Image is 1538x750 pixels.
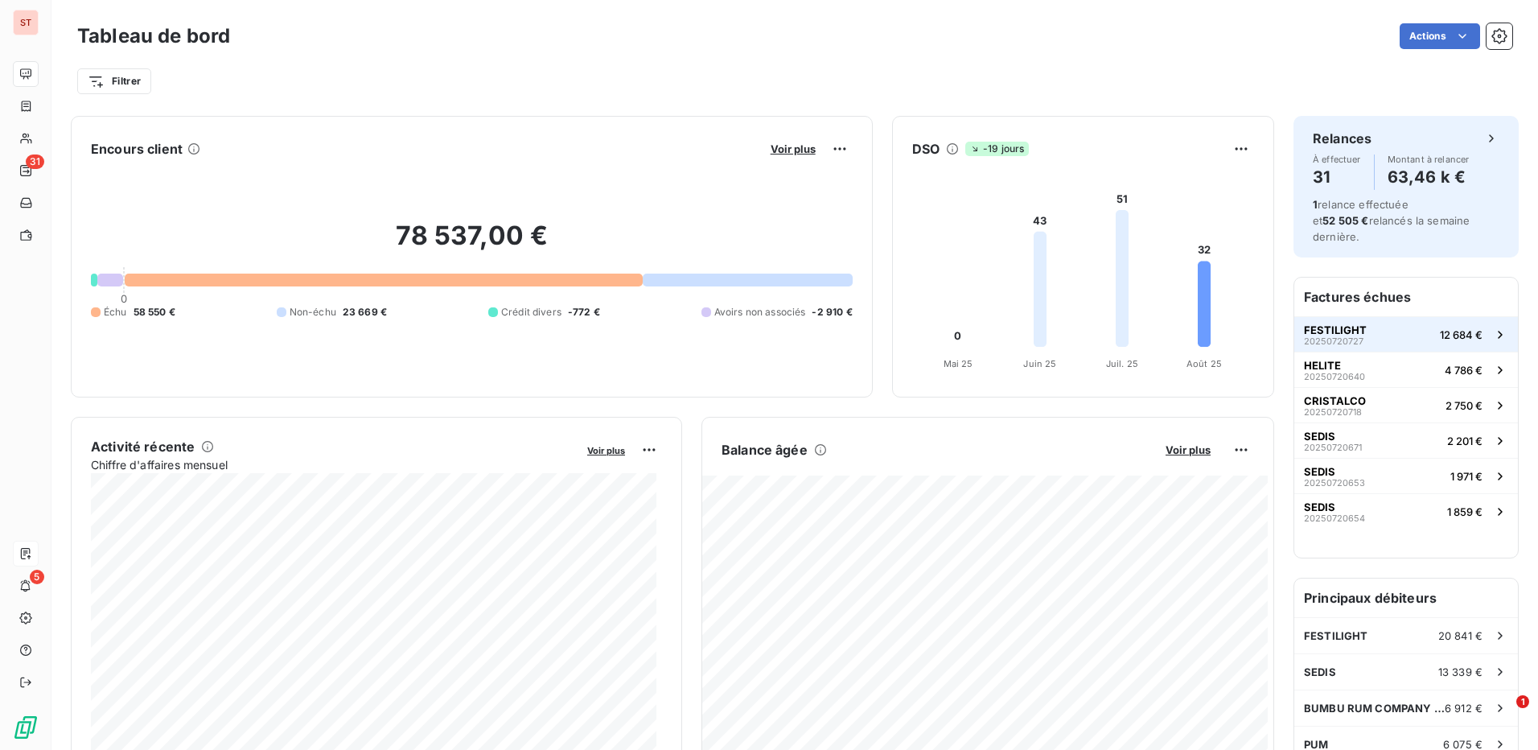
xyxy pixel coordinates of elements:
span: 4 786 € [1445,364,1482,377]
h6: Balance âgée [722,440,808,459]
span: 31 [26,155,44,169]
span: 20250720654 [1304,513,1365,523]
tspan: Août 25 [1186,358,1222,369]
span: 20250720640 [1304,372,1365,381]
button: Voir plus [766,142,820,156]
span: 1 859 € [1447,505,1482,518]
span: 2 201 € [1447,435,1482,447]
a: 31 [13,158,38,183]
span: 12 684 € [1440,328,1482,341]
span: BUMBU RUM COMPANY LLC [1304,702,1445,715]
span: Voir plus [771,142,816,155]
span: 20250720653 [1304,478,1365,488]
h2: 78 537,00 € [91,220,853,268]
h6: Activité récente [91,437,195,456]
h6: Principaux débiteurs [1294,579,1518,617]
span: SEDIS [1304,501,1335,513]
span: FESTILIGHT [1304,629,1368,642]
span: 1 971 € [1450,470,1482,483]
span: HELITE [1304,359,1341,372]
span: Voir plus [1166,443,1211,456]
button: Voir plus [582,443,630,457]
div: ST [13,10,39,35]
span: 20250720727 [1304,336,1363,346]
span: -19 jours [965,142,1029,156]
span: 52 505 € [1322,214,1368,227]
button: SEDIS202507206531 971 € [1294,458,1518,493]
h6: Encours client [91,139,183,159]
h3: Tableau de bord [77,22,230,51]
span: Échu [104,305,127,319]
span: FESTILIGHT [1304,323,1367,336]
button: Filtrer [77,68,151,94]
h4: 31 [1313,164,1361,190]
span: À effectuer [1313,155,1361,164]
span: 6 912 € [1445,702,1482,715]
button: Voir plus [1161,443,1215,457]
button: SEDIS202507206541 859 € [1294,493,1518,529]
tspan: Juin 25 [1023,358,1056,369]
button: HELITE202507206404 786 € [1294,352,1518,387]
span: relance effectuée et relancés la semaine dernière. [1313,198,1470,243]
button: CRISTALCO202507207182 750 € [1294,387,1518,422]
span: 5 [30,570,44,584]
span: Non-échu [290,305,336,319]
iframe: Intercom live chat [1483,695,1522,734]
span: CRISTALCO [1304,394,1366,407]
h6: Factures échues [1294,278,1518,316]
span: Avoirs non associés [714,305,806,319]
span: 1 [1516,695,1529,708]
button: FESTILIGHT2025072072712 684 € [1294,316,1518,352]
span: Chiffre d'affaires mensuel [91,456,576,473]
span: 58 550 € [134,305,175,319]
span: 1 [1313,198,1318,211]
span: Crédit divers [501,305,561,319]
span: Montant à relancer [1388,155,1470,164]
span: 13 339 € [1438,666,1482,678]
span: SEDIS [1304,666,1336,678]
h4: 63,46 k € [1388,164,1470,190]
span: -2 910 € [812,305,852,319]
span: 2 750 € [1445,399,1482,412]
button: Actions [1400,23,1480,49]
span: SEDIS [1304,465,1335,478]
span: SEDIS [1304,430,1335,443]
h6: Relances [1313,129,1371,148]
span: Voir plus [587,445,625,456]
tspan: Mai 25 [943,358,973,369]
span: 23 669 € [343,305,387,319]
tspan: Juil. 25 [1106,358,1138,369]
span: 20250720671 [1304,443,1362,452]
img: Logo LeanPay [13,715,39,740]
span: 20 841 € [1438,629,1482,642]
span: -772 € [568,305,600,319]
h6: DSO [912,139,940,159]
button: SEDIS202507206712 201 € [1294,422,1518,458]
span: 0 [121,292,127,305]
span: 20250720718 [1304,407,1362,417]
